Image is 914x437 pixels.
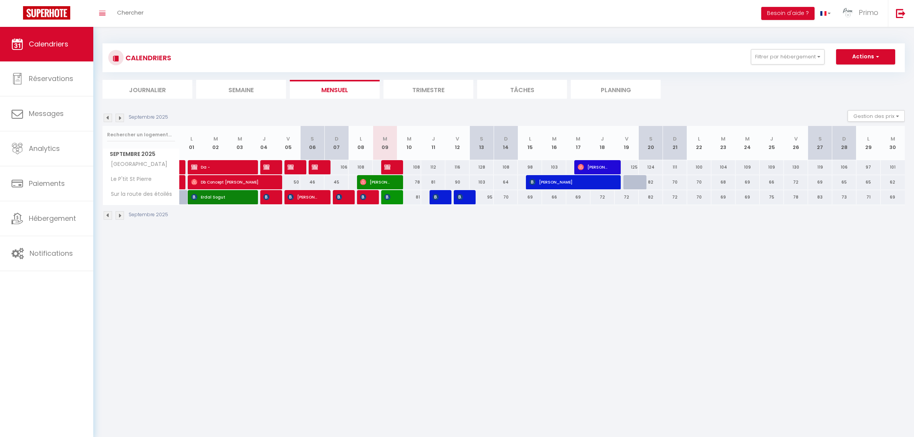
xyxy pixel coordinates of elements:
[735,160,760,174] div: 109
[856,190,881,204] div: 71
[30,248,73,258] span: Notifications
[832,126,856,160] th: 28
[288,190,320,204] span: [PERSON_NAME]
[288,160,296,174] span: -
[542,160,566,174] div: 103
[191,160,248,174] span: Da -
[124,49,171,66] h3: CALENDRIERS
[639,160,663,174] div: 124
[349,160,373,174] div: 108
[324,175,349,189] div: 45
[29,179,65,188] span: Paiements
[721,135,726,142] abbr: M
[663,126,687,160] th: 21
[286,135,290,142] abbr: V
[808,126,832,160] th: 27
[336,190,344,204] span: [PERSON_NAME]
[687,160,711,174] div: 100
[433,190,441,204] span: [PERSON_NAME]
[129,211,168,218] p: Septembre 2025
[673,135,677,142] abbr: D
[784,190,808,204] div: 78
[191,175,272,189] span: Db Concept [PERSON_NAME]
[896,8,906,18] img: logout
[190,135,193,142] abbr: L
[601,135,604,142] abbr: J
[445,126,469,160] th: 12
[407,135,412,142] abbr: M
[760,175,784,189] div: 66
[324,126,349,160] th: 07
[469,160,494,174] div: 128
[760,160,784,174] div: 109
[832,190,856,204] div: 73
[29,39,68,49] span: Calendriers
[848,110,905,122] button: Gestion des prix
[107,128,175,142] input: Rechercher un logement...
[615,190,639,204] div: 72
[421,126,445,160] th: 11
[615,160,639,174] div: 125
[891,135,895,142] abbr: M
[263,160,271,174] span: Da -
[312,160,320,174] span: [PERSON_NAME] [DOMAIN_NAME]
[29,74,73,83] span: Réservations
[856,126,881,160] th: 29
[349,126,373,160] th: 08
[687,190,711,204] div: 70
[29,144,60,153] span: Analytics
[711,175,735,189] div: 68
[384,190,392,204] span: [PERSON_NAME]
[300,126,324,160] th: 06
[566,190,590,204] div: 69
[252,126,276,160] th: 04
[794,135,798,142] abbr: V
[518,190,542,204] div: 69
[590,126,615,160] th: 18
[129,114,168,121] p: Septembre 2025
[711,160,735,174] div: 104
[711,190,735,204] div: 69
[104,175,154,184] span: Le P'tit St Pierre
[103,149,179,160] span: Septembre 2025
[213,135,218,142] abbr: M
[751,49,825,65] button: Filtrer par hébergement
[881,190,905,204] div: 69
[494,160,518,174] div: 108
[663,190,687,204] div: 72
[238,135,242,142] abbr: M
[571,80,661,99] li: Planning
[421,175,445,189] div: 81
[180,160,183,175] a: [PERSON_NAME] [DOMAIN_NAME]
[263,135,266,142] abbr: J
[649,135,653,142] abbr: S
[761,7,815,20] button: Besoin d'aide ?
[859,8,878,17] span: Primo
[542,190,566,204] div: 66
[842,7,854,18] img: ...
[784,175,808,189] div: 72
[23,6,70,20] img: Super Booking
[383,135,387,142] abbr: M
[469,175,494,189] div: 103
[529,135,531,142] abbr: L
[832,175,856,189] div: 65
[735,190,760,204] div: 69
[663,175,687,189] div: 70
[421,160,445,174] div: 112
[373,126,397,160] th: 09
[104,160,169,169] span: [GEOGRAPHIC_DATA]
[698,135,700,142] abbr: L
[29,214,76,223] span: Hébergement
[494,126,518,160] th: 14
[625,135,628,142] abbr: V
[784,160,808,174] div: 130
[494,175,518,189] div: 64
[808,175,832,189] div: 69
[290,80,380,99] li: Mensuel
[639,126,663,160] th: 20
[324,160,349,174] div: 106
[784,126,808,160] th: 26
[808,160,832,174] div: 119
[760,126,784,160] th: 25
